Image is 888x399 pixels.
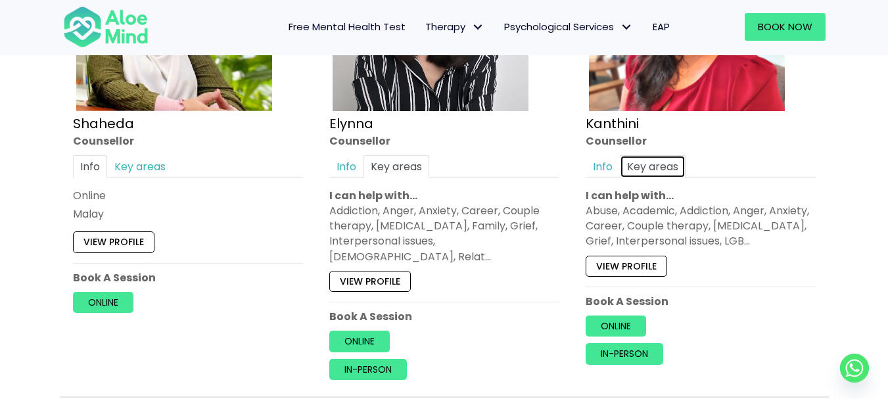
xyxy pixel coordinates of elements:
p: I can help with… [586,188,816,203]
a: Key areas [620,155,686,178]
span: Psychological Services [504,20,633,34]
a: View profile [586,256,667,277]
div: Counsellor [586,133,816,149]
div: Addiction, Anger, Anxiety, Career, Couple therapy, [MEDICAL_DATA], Family, Grief, Interpersonal i... [329,203,559,264]
a: Key areas [363,155,429,178]
p: Book A Session [586,294,816,309]
p: Malay [73,206,303,222]
a: Free Mental Health Test [279,13,415,41]
a: View profile [329,271,411,292]
span: Free Mental Health Test [289,20,406,34]
a: Whatsapp [840,354,869,383]
a: Psychological ServicesPsychological Services: submenu [494,13,643,41]
a: Book Now [745,13,826,41]
nav: Menu [166,13,680,41]
a: In-person [329,359,407,380]
a: TherapyTherapy: submenu [415,13,494,41]
a: Kanthini [586,114,639,133]
a: In-person [586,344,663,365]
span: EAP [653,20,670,34]
a: Online [586,316,646,337]
a: Info [329,155,363,178]
a: Online [329,331,390,352]
div: Counsellor [73,133,303,149]
a: Key areas [107,155,173,178]
a: EAP [643,13,680,41]
a: View profile [73,232,154,253]
p: Book A Session [73,270,303,285]
a: Online [73,292,133,313]
div: Counsellor [329,133,559,149]
img: Aloe mind Logo [63,5,149,49]
a: Info [586,155,620,178]
a: Shaheda [73,114,134,133]
span: Book Now [758,20,812,34]
p: Book A Session [329,309,559,324]
a: Info [73,155,107,178]
span: Therapy: submenu [469,18,488,37]
span: Therapy [425,20,484,34]
span: Psychological Services: submenu [617,18,636,37]
div: Abuse, Academic, Addiction, Anger, Anxiety, Career, Couple therapy, [MEDICAL_DATA], Grief, Interp... [586,203,816,249]
a: Elynna [329,114,373,133]
p: I can help with… [329,188,559,203]
div: Online [73,188,303,203]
